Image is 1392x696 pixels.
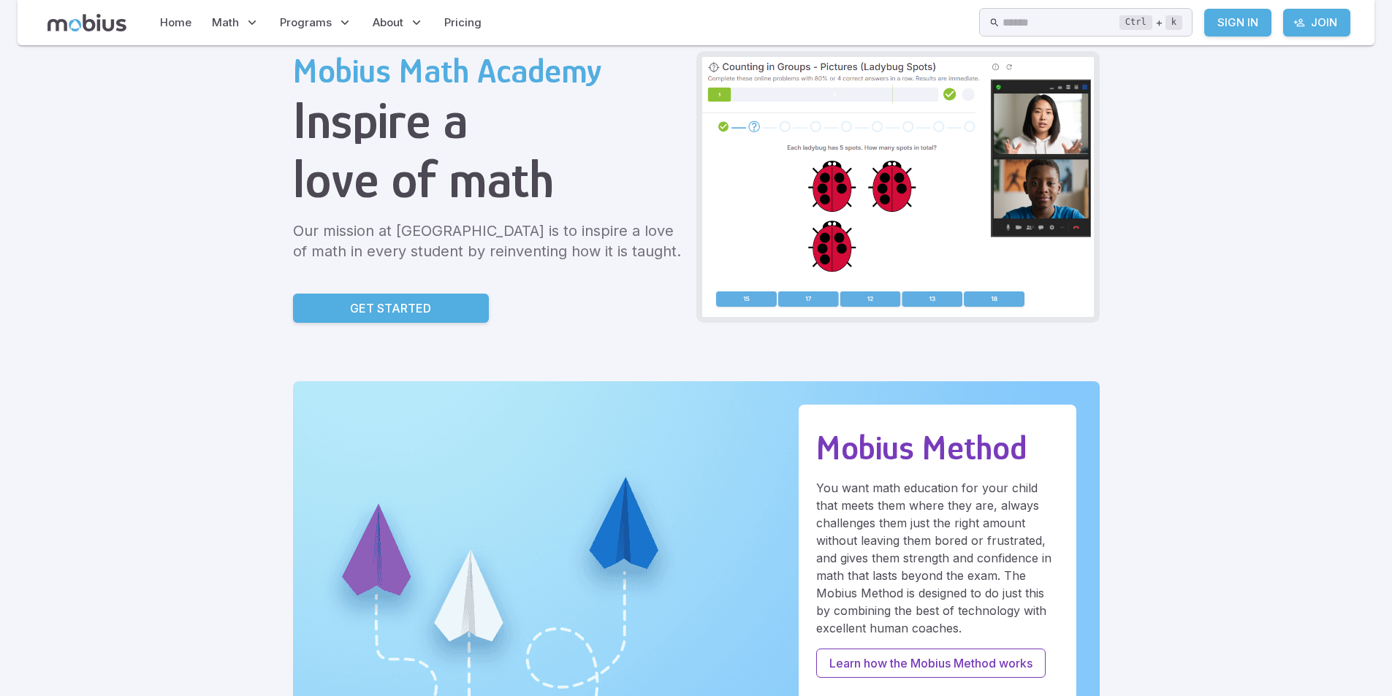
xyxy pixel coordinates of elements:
[293,221,685,261] p: Our mission at [GEOGRAPHIC_DATA] is to inspire a love of math in every student by reinventing how...
[816,428,1059,467] h2: Mobius Method
[293,294,489,323] a: Get Started
[1119,15,1152,30] kbd: Ctrl
[816,479,1059,637] p: You want math education for your child that meets them where they are, always challenges them jus...
[350,299,431,317] p: Get Started
[156,6,196,39] a: Home
[1204,9,1271,37] a: Sign In
[293,91,685,150] h1: Inspire a
[829,654,1032,672] p: Learn how the Mobius Method works
[702,57,1094,317] img: Grade 2 Class
[1119,14,1182,31] div: +
[293,51,685,91] h2: Mobius Math Academy
[816,649,1046,678] a: Learn how the Mobius Method works
[293,150,685,209] h1: love of math
[373,15,403,31] span: About
[212,15,239,31] span: Math
[440,6,486,39] a: Pricing
[280,15,332,31] span: Programs
[1165,15,1182,30] kbd: k
[1283,9,1350,37] a: Join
